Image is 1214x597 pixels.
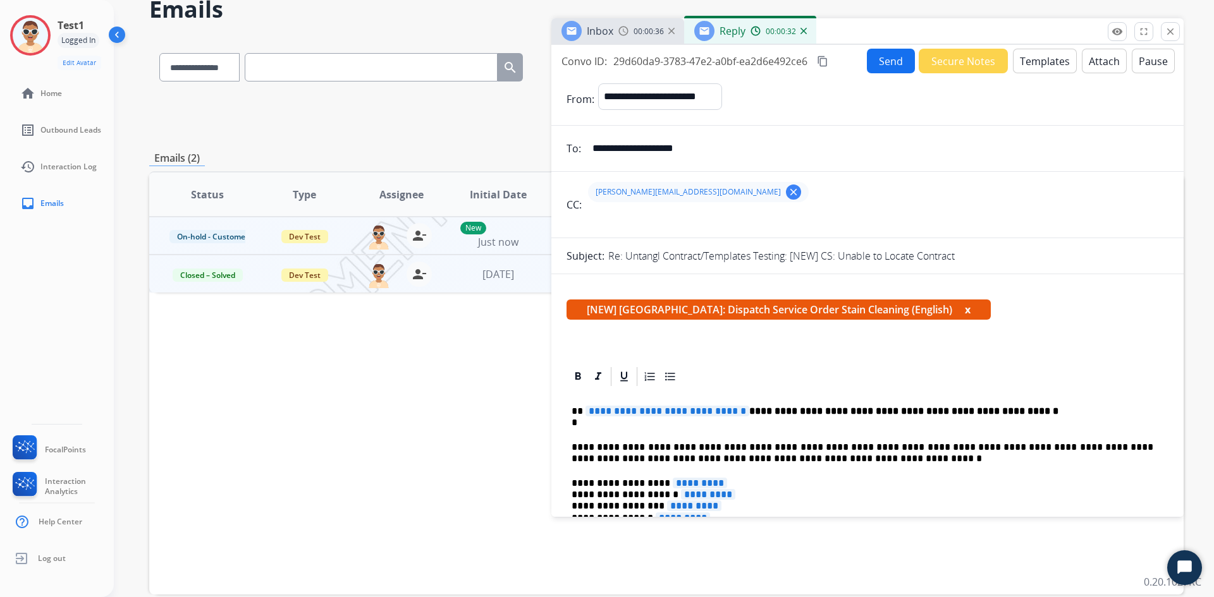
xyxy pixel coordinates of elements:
[1132,49,1175,73] button: Pause
[412,267,427,282] mat-icon: person_remove
[45,476,114,497] span: Interaction Analytics
[40,125,101,135] span: Outbound Leads
[40,162,97,172] span: Interaction Log
[587,24,613,38] span: Inbox
[661,367,680,386] div: Bullet List
[20,159,35,174] mat-icon: history
[169,230,256,243] span: On-hold - Customer
[482,267,514,281] span: [DATE]
[965,302,971,317] button: x
[1138,26,1150,37] mat-icon: fullscreen
[20,86,35,101] mat-icon: home
[589,367,608,386] div: Italic
[561,54,607,69] p: Convo ID:
[503,60,518,75] mat-icon: search
[173,268,243,282] span: Closed – Solved
[281,230,328,243] span: Dev Test
[567,92,594,107] p: From:
[867,49,915,73] button: Send
[1165,26,1176,37] mat-icon: close
[366,262,391,288] img: agent-avatar
[281,268,328,282] span: Dev Test
[13,18,48,53] img: avatar
[720,24,745,38] span: Reply
[470,187,527,202] span: Initial Date
[817,56,828,67] mat-icon: content_copy
[788,186,799,198] mat-icon: clear
[40,198,64,208] span: Emails
[149,150,205,166] p: Emails (2)
[191,187,224,202] span: Status
[608,248,955,263] p: Re: Untangl Contract/Templates Testing: [NEW] CS: Unable to Locate Contract
[1112,26,1123,37] mat-icon: remove_red_eye
[613,54,807,68] span: 29d60da9-3783-47e2-a0bf-ea2d6e492ce6
[45,445,86,455] span: FocalPoints
[567,141,581,156] p: To:
[766,27,796,37] span: 00:00:32
[58,56,101,70] button: Edit Avatar
[10,435,86,464] a: FocalPoints
[20,196,35,211] mat-icon: inbox
[412,228,427,243] mat-icon: person_remove
[596,187,781,197] span: [PERSON_NAME][EMAIL_ADDRESS][DOMAIN_NAME]
[293,187,316,202] span: Type
[1082,49,1127,73] button: Attach
[460,222,486,234] p: New
[1013,49,1077,73] button: Templates
[379,187,424,202] span: Assignee
[1167,550,1202,585] button: Start Chat
[568,367,587,386] div: Bold
[10,472,114,501] a: Interaction Analytics
[38,553,66,564] span: Log out
[40,88,62,99] span: Home
[58,18,84,33] h3: Test1
[39,517,82,527] span: Help Center
[615,367,634,386] div: Underline
[567,248,604,263] p: Subject:
[567,299,991,320] span: [NEW] [GEOGRAPHIC_DATA]: Dispatch Service Order Stain Cleaning (English)
[641,367,659,386] div: Ordered List
[634,27,664,37] span: 00:00:36
[20,123,35,138] mat-icon: list_alt
[919,49,1008,73] button: Secure Notes
[478,235,518,249] span: Just now
[58,33,99,48] div: Logged In
[1144,574,1201,589] p: 0.20.1027RC
[567,197,582,212] p: CC:
[1176,559,1194,577] svg: Open Chat
[366,223,391,250] img: agent-avatar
